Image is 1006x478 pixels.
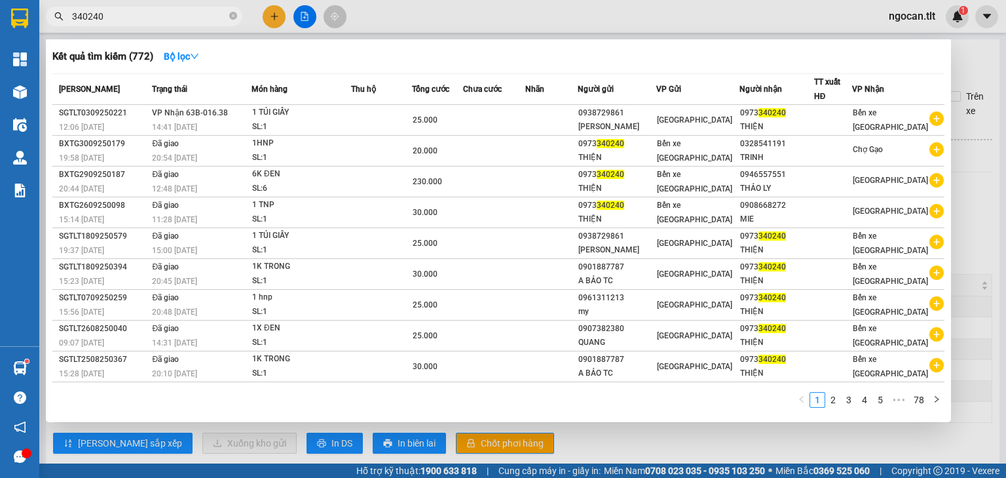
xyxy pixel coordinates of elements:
a: 78 [910,393,928,407]
div: SL: 1 [252,120,350,134]
div: 0907382380 [578,322,656,336]
span: down [190,52,199,61]
div: THIỆN [740,243,813,257]
span: VP Gửi [656,85,681,94]
span: [GEOGRAPHIC_DATA] [657,239,732,248]
span: plus-circle [929,204,944,218]
li: 5 [872,392,888,408]
span: plus-circle [929,111,944,126]
div: BXTG2609250098 [59,199,148,212]
span: 12:48 [DATE] [152,184,197,193]
span: 14:41 [DATE] [152,123,197,132]
a: 4 [857,393,872,407]
h3: Kết quả tìm kiếm ( 772 ) [52,50,153,64]
div: 1X ĐEN [252,321,350,336]
span: 20:48 [DATE] [152,308,197,317]
div: 0973 [740,260,813,274]
div: BXTG2909250187 [59,168,148,182]
div: A BẢO TC [578,274,656,288]
span: 30.000 [413,269,438,279]
span: 19:58 [DATE] [59,153,104,163]
span: question-circle [14,391,26,404]
span: 340240 [597,170,624,179]
span: 15:00 [DATE] [152,246,197,255]
span: 340240 [758,108,786,117]
div: BXTG3009250179 [59,137,148,151]
span: Bến xe [GEOGRAPHIC_DATA] [657,201,732,224]
button: Bộ lọcdown [153,46,210,67]
span: Món hàng [251,85,288,94]
span: 20:10 [DATE] [152,369,197,378]
span: plus-circle [929,142,944,157]
div: 1 TÚI GIẤY [252,106,350,120]
span: 15:14 [DATE] [59,215,104,224]
span: Đã giao [152,139,179,148]
div: THIỆN [578,182,656,195]
div: 0908668272 [740,199,813,212]
span: Bến xe [GEOGRAPHIC_DATA] [853,293,928,317]
sup: 1 [25,359,29,363]
span: message [14,450,26,463]
div: 0973 [740,384,813,397]
span: left [798,395,806,403]
span: [GEOGRAPHIC_DATA] [657,362,732,371]
span: Bến xe [GEOGRAPHIC_DATA] [657,170,732,193]
span: 12:06 [DATE] [59,123,104,132]
span: 230.000 [413,177,442,186]
div: SL: 1 [252,151,350,165]
div: THIỆN [578,151,656,165]
li: Next 5 Pages [888,392,909,408]
img: warehouse-icon [13,361,27,375]
span: [GEOGRAPHIC_DATA] [657,331,732,340]
li: 1 [810,392,825,408]
span: 340240 [597,139,624,148]
span: Đã giao [152,201,179,210]
div: MIE [740,212,813,226]
div: 0946557551 [740,168,813,182]
div: SGTLT1809250579 [59,229,148,243]
span: [GEOGRAPHIC_DATA] [853,176,928,185]
div: 0973 [740,353,813,367]
div: 0961311213 [578,291,656,305]
div: 1 TNP [252,198,350,212]
div: my [578,305,656,319]
span: VP Nhận 63B-016.38 [152,108,228,117]
img: logo-vxr [11,9,28,28]
li: 2 [825,392,841,408]
div: [PERSON_NAME] [578,243,656,257]
div: THIỆN [740,336,813,349]
li: 3 [841,392,857,408]
div: A BẢO TC [578,367,656,380]
span: 20:54 [DATE] [152,153,197,163]
div: 0973 [740,291,813,305]
div: 1 hnp [252,290,350,305]
div: THIỆN [740,367,813,380]
span: 15:56 [DATE] [59,308,104,317]
span: Người gửi [578,85,614,94]
span: 15:23 [DATE] [59,277,104,286]
span: 340240 [758,262,786,271]
span: 340240 [597,201,624,210]
span: 340240 [758,324,786,333]
span: Chưa cước [463,85,502,94]
a: 3 [842,393,856,407]
span: 20.000 [413,146,438,155]
div: 0973 [578,137,656,151]
span: 25.000 [413,331,438,340]
span: search [54,12,64,21]
li: 78 [909,392,929,408]
span: ••• [888,392,909,408]
div: 0938729861 [578,106,656,120]
span: VP Nhận [852,85,884,94]
span: Bến xe [GEOGRAPHIC_DATA] [657,139,732,163]
span: 14:31 [DATE] [152,338,197,348]
li: Previous Page [794,392,810,408]
div: SGTLT2508250367 [59,353,148,367]
span: close-circle [229,12,237,20]
span: 340240 [758,231,786,241]
span: Bến xe [GEOGRAPHIC_DATA] [853,324,928,348]
img: warehouse-icon [13,85,27,99]
div: SGTLT1208250483 [59,384,148,397]
span: Đã giao [152,170,179,179]
div: 0901887787 [578,260,656,274]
